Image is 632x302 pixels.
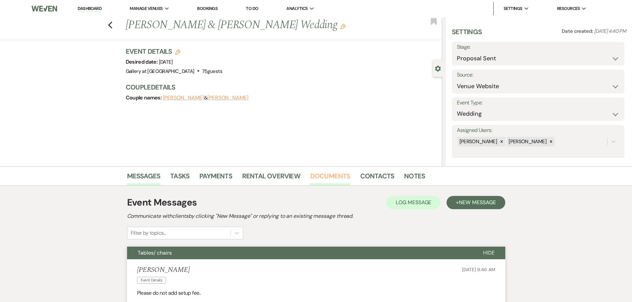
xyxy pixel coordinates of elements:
[126,47,222,56] h3: Event Details
[127,247,472,259] button: Tables/ chairs
[435,65,441,71] button: Close lead details
[242,171,300,185] a: Rental Overview
[32,2,57,16] img: Weven Logo
[126,83,436,92] h3: Couple Details
[396,199,431,206] span: Log Message
[483,249,495,256] span: Hide
[159,59,173,65] span: [DATE]
[452,27,482,42] h3: Settings
[137,277,166,284] span: Event Details
[594,28,626,34] span: [DATE] 4:40 PM
[507,137,547,147] div: [PERSON_NAME]
[131,229,166,237] div: Filter by topics...
[462,267,495,272] span: [DATE] 9:46 AM
[138,249,172,256] span: Tables/ chairs
[202,68,222,75] span: 75 guests
[127,171,161,185] a: Messages
[137,266,190,274] h5: [PERSON_NAME]
[557,5,580,12] span: Resources
[447,196,505,209] button: +New Message
[340,23,346,29] button: Edit
[504,5,523,12] span: Settings
[127,196,197,210] h1: Event Messages
[170,171,189,185] a: Tasks
[126,58,159,65] span: Desired date:
[562,28,594,34] span: Date created:
[207,95,248,100] button: [PERSON_NAME]
[137,289,495,297] p: Please do not add setup fee..
[197,6,218,11] a: Bookings
[130,5,163,12] span: Manage Venues
[163,94,248,101] span: &
[126,94,163,101] span: Couple names:
[127,212,505,220] h2: Communicate with clients by clicking "New Message" or replying to an existing message thread.
[360,171,394,185] a: Contacts
[457,126,619,135] label: Assigned Users:
[457,70,619,80] label: Source:
[246,6,258,11] a: To Do
[457,137,498,147] div: [PERSON_NAME]
[457,42,619,52] label: Stage:
[286,5,308,12] span: Analytics
[472,247,505,259] button: Hide
[163,95,204,100] button: [PERSON_NAME]
[126,68,194,75] span: Gallery at [GEOGRAPHIC_DATA]
[78,6,102,12] a: Dashboard
[310,171,350,185] a: Documents
[199,171,232,185] a: Payments
[386,196,441,209] button: Log Message
[126,17,377,33] h1: [PERSON_NAME] & [PERSON_NAME] Wedding
[459,199,496,206] span: New Message
[404,171,425,185] a: Notes
[457,98,619,108] label: Event Type:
